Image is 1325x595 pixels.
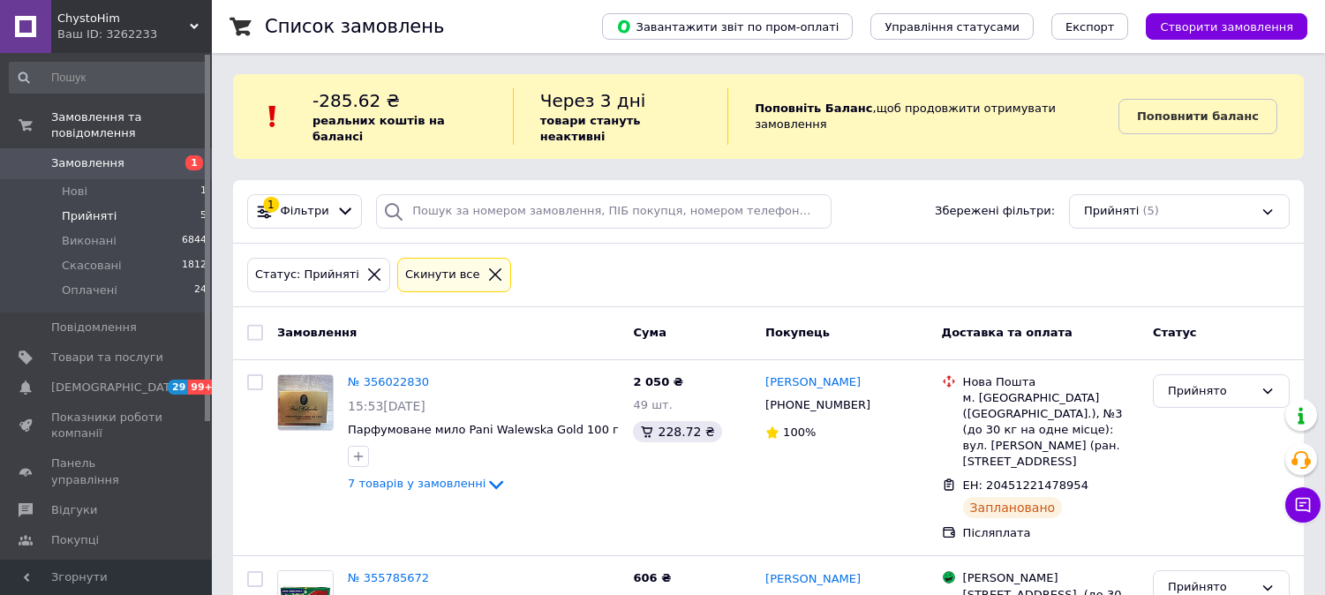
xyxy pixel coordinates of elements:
[278,375,333,430] img: Фото товару
[348,399,425,413] span: 15:53[DATE]
[277,326,357,339] span: Замовлення
[348,477,507,490] a: 7 товарів у замовленні
[540,90,646,111] span: Через 3 дні
[963,497,1063,518] div: Заплановано
[57,11,190,26] span: ChystoHim
[376,194,832,229] input: Пошук за номером замовлення, ПІБ покупця, номером телефону, Email, номером накладної
[1142,204,1158,217] span: (5)
[51,410,163,441] span: Показники роботи компанії
[348,478,486,491] span: 7 товарів у замовленні
[185,155,203,170] span: 1
[194,282,207,298] span: 24
[9,62,208,94] input: Пошук
[755,102,872,115] b: Поповніть Баланс
[51,350,163,365] span: Товари та послуги
[762,394,874,417] div: [PHONE_NUMBER]
[1153,326,1197,339] span: Статус
[870,13,1034,40] button: Управління статусами
[765,374,861,391] a: [PERSON_NAME]
[348,375,429,388] a: № 356022830
[633,398,672,411] span: 49 шт.
[1118,99,1277,134] a: Поповнити баланс
[540,114,641,143] b: товари стануть неактивні
[51,380,182,395] span: [DEMOGRAPHIC_DATA]
[188,380,217,395] span: 99+
[1168,382,1253,401] div: Прийнято
[51,155,124,171] span: Замовлення
[51,456,163,487] span: Панель управління
[51,320,137,335] span: Повідомлення
[182,233,207,249] span: 6844
[348,423,619,436] a: Парфумоване мило Pani Walewska Gold 100 г
[200,184,207,200] span: 1
[51,532,99,548] span: Покупці
[963,525,1139,541] div: Післяплата
[252,266,363,284] div: Статус: Прийняті
[265,16,444,37] h1: Список замовлень
[312,114,445,143] b: реальних коштів на балансі
[51,502,97,518] span: Відгуки
[963,478,1088,492] span: ЕН: 20451221478954
[57,26,212,42] div: Ваш ID: 3262233
[312,90,400,111] span: -285.62 ₴
[263,197,279,213] div: 1
[765,326,830,339] span: Покупець
[200,208,207,224] span: 5
[1051,13,1129,40] button: Експорт
[633,375,682,388] span: 2 050 ₴
[277,374,334,431] a: Фото товару
[168,380,188,395] span: 29
[1084,203,1139,220] span: Прийняті
[935,203,1055,220] span: Збережені фільтри:
[942,326,1073,339] span: Доставка та оплата
[281,203,329,220] span: Фільтри
[1285,487,1321,523] button: Чат з покупцем
[62,184,87,200] span: Нові
[783,426,816,439] span: 100%
[62,282,117,298] span: Оплачені
[633,571,671,584] span: 606 ₴
[633,326,666,339] span: Cума
[616,19,839,34] span: Завантажити звіт по пром-оплаті
[1065,20,1115,34] span: Експорт
[727,88,1118,145] div: , щоб продовжити отримувати замовлення
[1146,13,1307,40] button: Створити замовлення
[963,374,1139,390] div: Нова Пошта
[1160,20,1293,34] span: Створити замовлення
[1137,109,1259,123] b: Поповнити баланс
[765,571,861,588] a: [PERSON_NAME]
[963,570,1139,586] div: [PERSON_NAME]
[1128,19,1307,33] a: Створити замовлення
[62,233,117,249] span: Виконані
[62,258,122,274] span: Скасовані
[963,390,1139,471] div: м. [GEOGRAPHIC_DATA] ([GEOGRAPHIC_DATA].), №3 (до 30 кг на одне місце): вул. [PERSON_NAME] (ран. ...
[348,571,429,584] a: № 355785672
[51,109,212,141] span: Замовлення та повідомлення
[602,13,853,40] button: Завантажити звіт по пром-оплаті
[633,421,721,442] div: 228.72 ₴
[885,20,1020,34] span: Управління статусами
[260,103,286,130] img: :exclamation:
[402,266,484,284] div: Cкинути все
[62,208,117,224] span: Прийняті
[182,258,207,274] span: 1812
